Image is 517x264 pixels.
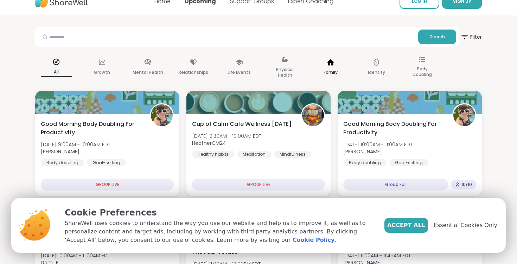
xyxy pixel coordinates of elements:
[151,104,173,126] img: Adrienne_QueenOfTheDawn
[41,159,84,166] div: Body doubling
[389,159,428,166] div: Goal-setting
[192,133,261,140] span: [DATE] 9:30AM - 10:00AM EDT
[65,219,373,244] p: ShareWell uses cookies to understand the way you use our website and help us to improve it, as we...
[94,68,110,77] p: Growth
[343,252,411,259] span: [DATE] 11:00AM - 11:45AM EDT
[460,28,482,45] span: Filter
[133,68,163,77] p: Mental Health
[418,30,456,44] button: Search
[343,179,448,191] div: Group Full
[41,120,142,137] span: Good Morning Body Doubling For Productivity
[384,218,428,233] button: Accept All
[302,104,324,126] img: HeatherCM24
[228,68,251,77] p: Life Events
[461,182,472,187] span: 10 / 10
[460,27,482,47] button: Filter
[41,141,110,148] span: [DATE] 9:00AM - 10:00AM EDT
[293,236,336,244] a: Cookie Policy.
[453,104,475,126] img: Adrienne_QueenOfTheDawn
[41,179,174,191] div: GROUP LIVE
[407,65,438,79] p: Body Doubling
[41,68,72,77] p: All
[192,120,292,128] span: Cup of Calm Cafe Wellness [DATE]
[343,120,445,137] span: Good Morning Body Doubling For Productivity
[192,151,234,158] div: Healthy habits
[343,159,387,166] div: Body doubling
[429,34,445,40] span: Search
[343,141,413,148] span: [DATE] 10:00AM - 11:00AM EDT
[324,68,338,77] p: Family
[368,68,385,77] p: Identity
[274,151,311,158] div: Mindfulness
[237,151,271,158] div: Meditation
[65,206,373,219] p: Cookie Preferences
[41,148,79,155] b: [PERSON_NAME]
[179,68,208,77] p: Relationships
[192,179,325,191] div: GROUP LIVE
[41,252,110,259] span: [DATE] 10:00AM - 11:00AM EDT
[343,148,382,155] b: [PERSON_NAME]
[387,221,425,230] span: Accept All
[87,159,126,166] div: Goal-setting
[192,140,226,147] b: HeatherCM24
[434,221,497,230] span: Essential Cookies Only
[269,65,300,79] p: Physical Health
